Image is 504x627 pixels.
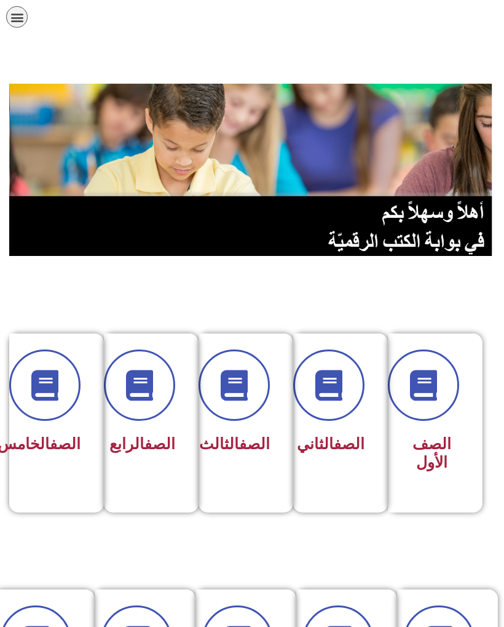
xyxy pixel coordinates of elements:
span: الرابع [109,435,175,453]
span: الثالث [199,435,270,453]
a: الصف [239,435,270,453]
a: الصف [50,435,81,453]
a: الصف [144,435,175,453]
span: الثاني [297,435,364,453]
div: כפתור פתיחת תפריט [6,6,28,28]
a: الصف [334,435,364,453]
span: الصف الأول [412,435,451,471]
